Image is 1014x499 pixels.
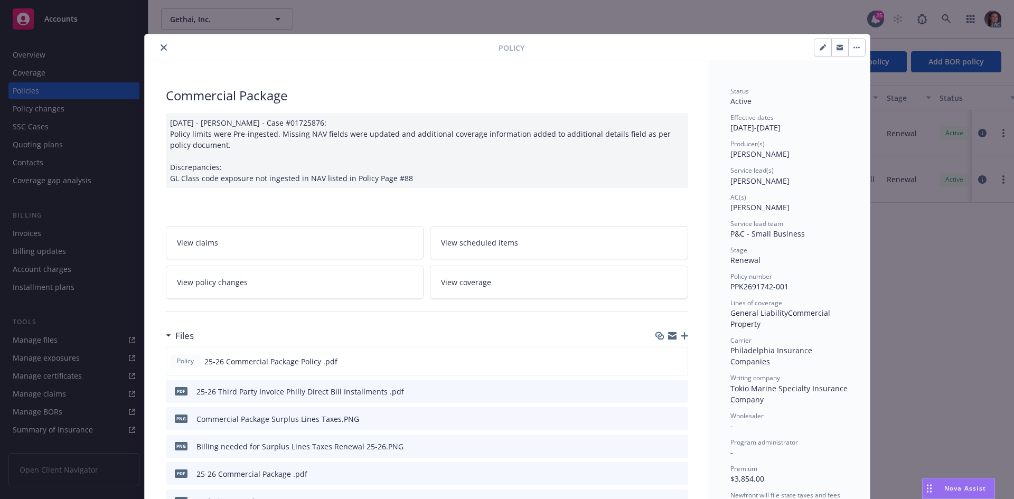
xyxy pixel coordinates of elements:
[196,468,307,479] div: 25-26 Commercial Package .pdf
[730,308,832,329] span: Commercial Property
[430,226,688,259] a: View scheduled items
[730,255,760,265] span: Renewal
[430,266,688,299] a: View coverage
[175,356,196,366] span: Policy
[730,272,772,281] span: Policy number
[730,421,733,431] span: -
[196,441,403,452] div: Billing needed for Surplus Lines Taxes Renewal 25-26.PNG
[730,308,788,318] span: General Liability
[730,166,774,175] span: Service lead(s)
[944,484,986,493] span: Nova Assist
[175,442,187,450] span: PNG
[175,415,187,422] span: PNG
[674,356,683,367] button: preview file
[166,87,688,105] div: Commercial Package
[730,193,746,202] span: AC(s)
[166,329,194,343] div: Files
[923,478,936,498] div: Drag to move
[175,469,187,477] span: pdf
[658,413,666,425] button: download file
[157,41,170,54] button: close
[730,246,747,255] span: Stage
[196,413,359,425] div: Commercial Package Surplus Lines Taxes.PNG
[441,237,518,248] span: View scheduled items
[175,387,187,395] span: pdf
[730,438,798,447] span: Program administrator
[441,277,491,288] span: View coverage
[730,202,790,212] span: [PERSON_NAME]
[658,468,666,479] button: download file
[730,373,780,382] span: Writing company
[658,441,666,452] button: download file
[730,96,752,106] span: Active
[730,345,814,366] span: Philadelphia Insurance Companies
[166,266,424,299] a: View policy changes
[658,386,666,397] button: download file
[166,226,424,259] a: View claims
[730,411,764,420] span: Wholesaler
[674,441,684,452] button: preview file
[674,386,684,397] button: preview file
[730,298,782,307] span: Lines of coverage
[730,336,752,345] span: Carrier
[730,139,765,148] span: Producer(s)
[730,474,764,484] span: $3,854.00
[730,219,783,228] span: Service lead team
[166,113,688,188] div: [DATE] - [PERSON_NAME] - Case #01725876: Policy limits were Pre-ingested. Missing NAV fields were...
[730,447,733,457] span: -
[730,229,805,239] span: P&C - Small Business
[730,176,790,186] span: [PERSON_NAME]
[730,113,849,133] div: [DATE] - [DATE]
[674,468,684,479] button: preview file
[730,87,749,96] span: Status
[730,149,790,159] span: [PERSON_NAME]
[175,329,194,343] h3: Files
[204,356,337,367] span: 25-26 Commercial Package Policy .pdf
[730,464,757,473] span: Premium
[177,237,218,248] span: View claims
[922,478,995,499] button: Nova Assist
[196,386,404,397] div: 25-26 Third Party Invoice Philly Direct Bill Installments .pdf
[674,413,684,425] button: preview file
[730,383,850,404] span: Tokio Marine Specialty Insurance Company
[730,281,788,291] span: PPK2691742-001
[499,42,524,53] span: Policy
[657,356,665,367] button: download file
[177,277,248,288] span: View policy changes
[730,113,774,122] span: Effective dates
